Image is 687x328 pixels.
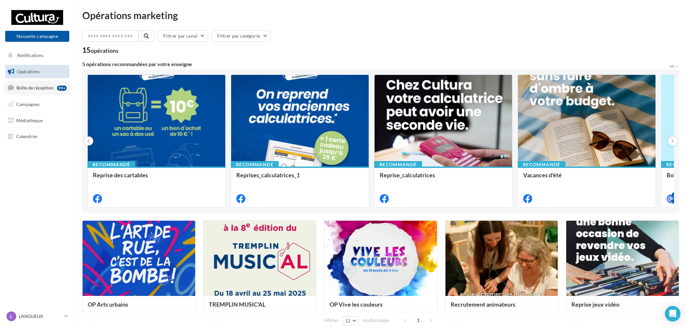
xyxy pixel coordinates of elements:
[4,49,68,62] button: Notifications
[87,161,135,168] div: Recommandé
[4,65,71,78] a: Opérations
[362,317,389,323] span: résultats/page
[4,81,71,95] a: Boîte de réception99+
[10,313,13,320] span: L
[330,301,432,314] div: OP Vive les couleurs
[324,317,339,323] span: Afficher
[231,161,279,168] div: Recommandé
[17,53,43,58] span: Notifications
[413,315,423,325] span: 1
[518,161,566,168] div: Recommandé
[17,85,53,90] span: Boîte de réception
[93,172,220,185] div: Reprise des cartables
[665,306,681,322] div: Open Intercom Messenger
[16,101,39,107] span: Campagnes
[4,130,71,143] a: Calendrier
[571,301,674,314] div: Reprise jeux vidéo
[19,313,62,320] p: LANGUEUX
[374,161,422,168] div: Recommandé
[672,192,678,198] div: 4
[5,310,69,322] a: L LANGUEUX
[91,48,118,53] div: opérations
[16,117,43,123] span: Médiathèque
[17,69,39,74] span: Opérations
[57,86,67,91] div: 99+
[523,172,650,185] div: Vacances d'été
[16,134,38,139] span: Calendrier
[380,172,507,185] div: Reprise_calculatrices
[82,62,669,67] div: 5 opérations recommandées par votre enseigne
[345,318,351,323] span: 12
[342,316,359,325] button: 12
[5,31,69,42] button: Nouvelle campagne
[4,114,71,127] a: Médiathèque
[4,98,71,111] a: Campagnes
[82,10,679,20] div: Opérations marketing
[212,30,271,41] button: Filtrer par catégorie
[451,301,553,314] div: Recrutement animateurs
[88,301,190,314] div: OP Arts urbains
[158,30,208,41] button: Filtrer par canal
[236,172,364,185] div: Reprises_calculatrices_1
[82,47,118,54] div: 15
[209,301,311,314] div: TREMPLIN MUSIC'AL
